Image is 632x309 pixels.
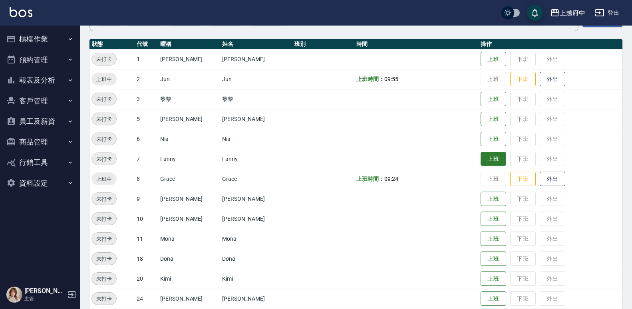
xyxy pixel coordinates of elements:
[220,229,292,249] td: Mona
[481,132,506,147] button: 上班
[92,215,116,223] span: 未打卡
[135,49,158,69] td: 1
[135,249,158,269] td: 18
[384,76,398,82] span: 09:55
[135,169,158,189] td: 8
[3,111,77,132] button: 員工及薪資
[356,76,384,82] b: 上班時間：
[92,155,116,163] span: 未打卡
[92,275,116,283] span: 未打卡
[158,189,220,209] td: [PERSON_NAME]
[89,39,135,50] th: 狀態
[158,229,220,249] td: Mona
[158,169,220,189] td: Grace
[92,115,116,123] span: 未打卡
[481,52,506,67] button: 上班
[135,209,158,229] td: 10
[220,69,292,89] td: Jun
[158,149,220,169] td: Fanny
[592,6,622,20] button: 登出
[92,195,116,203] span: 未打卡
[354,39,479,50] th: 時間
[540,172,565,186] button: 外出
[92,135,116,143] span: 未打卡
[481,252,506,266] button: 上班
[481,92,506,107] button: 上班
[220,169,292,189] td: Grace
[135,269,158,289] td: 20
[3,29,77,50] button: 櫃檯作業
[135,149,158,169] td: 7
[481,271,506,286] button: 上班
[158,69,220,89] td: Jun
[3,91,77,111] button: 客戶管理
[560,8,585,18] div: 上越府中
[356,176,384,182] b: 上班時間：
[481,212,506,226] button: 上班
[158,269,220,289] td: Kimi
[3,50,77,70] button: 預約管理
[481,112,506,127] button: 上班
[481,152,506,166] button: 上班
[220,289,292,309] td: [PERSON_NAME]
[220,189,292,209] td: [PERSON_NAME]
[24,287,65,295] h5: [PERSON_NAME]
[384,176,398,182] span: 09:24
[24,295,65,302] p: 主管
[220,49,292,69] td: [PERSON_NAME]
[158,39,220,50] th: 暱稱
[92,295,116,303] span: 未打卡
[158,129,220,149] td: Nia
[135,229,158,249] td: 11
[510,172,536,186] button: 下班
[6,287,22,303] img: Person
[540,72,565,87] button: 外出
[135,109,158,129] td: 5
[220,129,292,149] td: Nia
[220,149,292,169] td: Fanny
[3,132,77,153] button: 商品管理
[135,289,158,309] td: 24
[135,39,158,50] th: 代號
[135,189,158,209] td: 9
[3,152,77,173] button: 行銷工具
[158,209,220,229] td: [PERSON_NAME]
[292,39,354,50] th: 班別
[10,7,32,17] img: Logo
[158,289,220,309] td: [PERSON_NAME]
[220,89,292,109] td: 黎黎
[547,5,588,21] button: 上越府中
[91,75,117,83] span: 上班中
[220,269,292,289] td: Kimi
[3,173,77,194] button: 資料設定
[220,109,292,129] td: [PERSON_NAME]
[92,55,116,63] span: 未打卡
[92,255,116,263] span: 未打卡
[91,175,117,183] span: 上班中
[158,109,220,129] td: [PERSON_NAME]
[158,249,220,269] td: Dona
[3,70,77,91] button: 報表及分析
[135,69,158,89] td: 2
[481,192,506,206] button: 上班
[158,89,220,109] td: 黎黎
[92,235,116,243] span: 未打卡
[220,39,292,50] th: 姓名
[481,291,506,306] button: 上班
[92,95,116,103] span: 未打卡
[481,232,506,246] button: 上班
[158,49,220,69] td: [PERSON_NAME]
[527,5,543,21] button: save
[479,39,622,50] th: 操作
[510,72,536,87] button: 下班
[220,249,292,269] td: Dona
[220,209,292,229] td: [PERSON_NAME]
[135,129,158,149] td: 6
[135,89,158,109] td: 3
